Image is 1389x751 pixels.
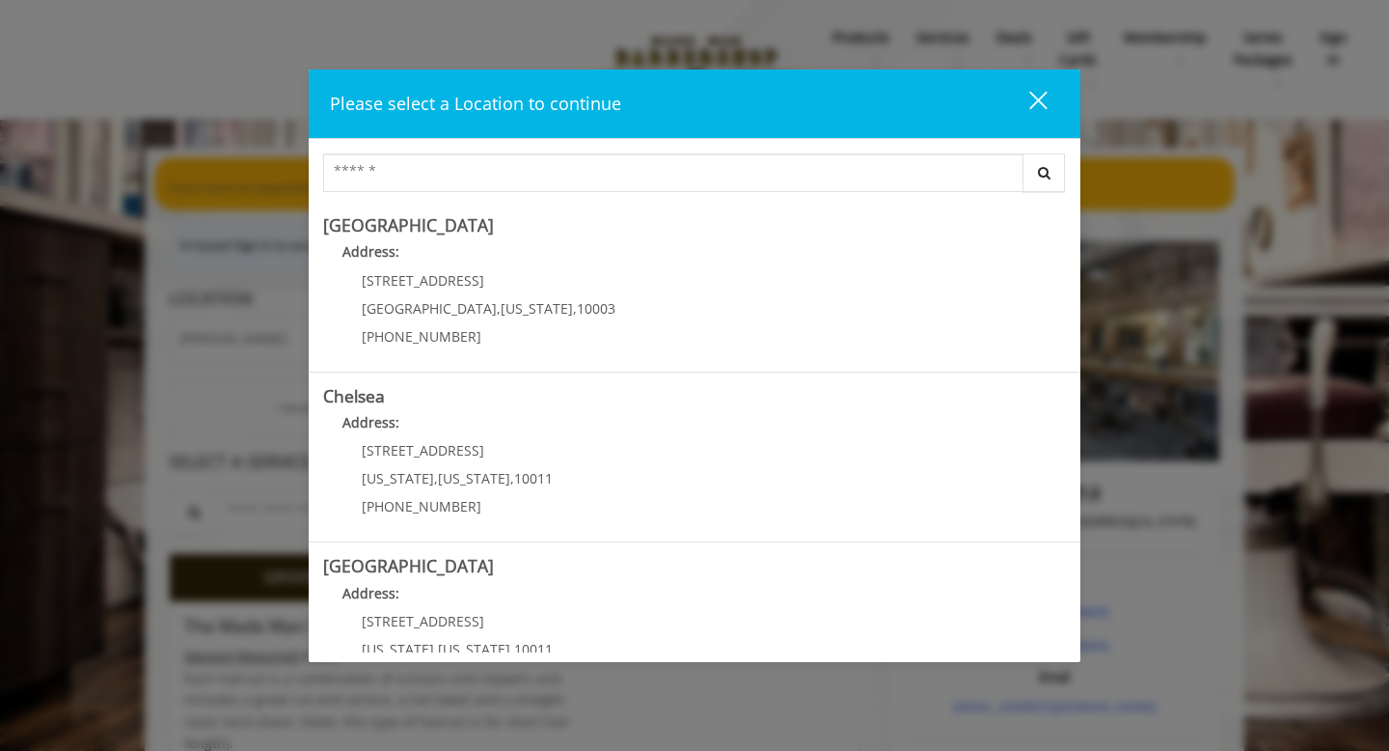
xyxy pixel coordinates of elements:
b: Address: [342,584,399,602]
span: 10011 [514,640,553,658]
span: , [497,299,501,318]
span: , [434,640,438,658]
div: Center Select [323,153,1066,202]
b: [GEOGRAPHIC_DATA] [323,554,494,577]
button: close dialog [994,84,1059,124]
span: [STREET_ADDRESS] [362,271,484,290]
b: Address: [342,413,399,431]
span: 10011 [514,469,553,487]
span: [STREET_ADDRESS] [362,612,484,630]
span: , [510,469,514,487]
input: Search Center [323,153,1023,192]
span: [US_STATE] [501,299,573,318]
b: [GEOGRAPHIC_DATA] [323,213,494,236]
span: [US_STATE] [362,469,434,487]
span: , [510,640,514,658]
b: Chelsea [323,384,385,407]
span: [US_STATE] [438,640,510,658]
div: close dialog [1007,90,1046,119]
span: [GEOGRAPHIC_DATA] [362,299,497,318]
b: Address: [342,242,399,261]
i: Search button [1033,166,1055,180]
span: , [434,469,438,487]
span: [PHONE_NUMBER] [362,497,481,515]
span: [STREET_ADDRESS] [362,441,484,459]
span: Please select a Location to continue [330,92,621,115]
span: [PHONE_NUMBER] [362,327,481,346]
span: [US_STATE] [438,469,510,487]
span: 10003 [577,299,615,318]
span: [US_STATE] [362,640,434,658]
span: , [573,299,577,318]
